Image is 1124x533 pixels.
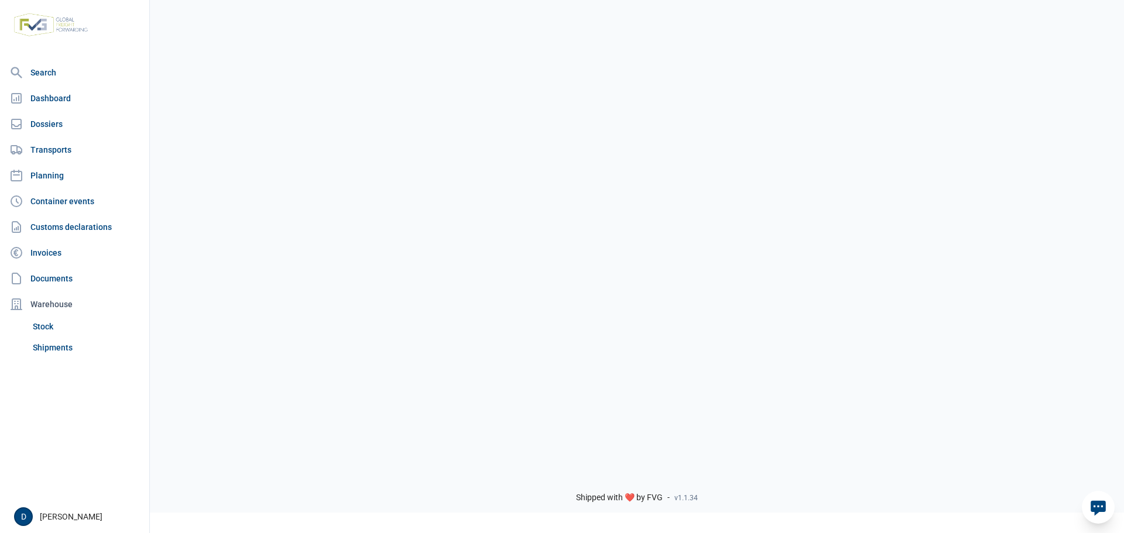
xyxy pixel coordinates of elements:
span: - [667,493,670,503]
a: Search [5,61,145,84]
div: Warehouse [5,293,145,316]
a: Stock [28,316,145,337]
a: Invoices [5,241,145,264]
button: D [14,507,33,526]
a: Dashboard [5,87,145,110]
a: Transports [5,138,145,161]
span: v1.1.34 [674,493,698,503]
a: Customs declarations [5,215,145,239]
a: Dossiers [5,112,145,136]
a: Container events [5,190,145,213]
a: Planning [5,164,145,187]
a: Documents [5,267,145,290]
a: Shipments [28,337,145,358]
span: Shipped with ❤️ by FVG [576,493,663,503]
div: [PERSON_NAME] [14,507,142,526]
img: FVG - Global freight forwarding [9,9,92,41]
